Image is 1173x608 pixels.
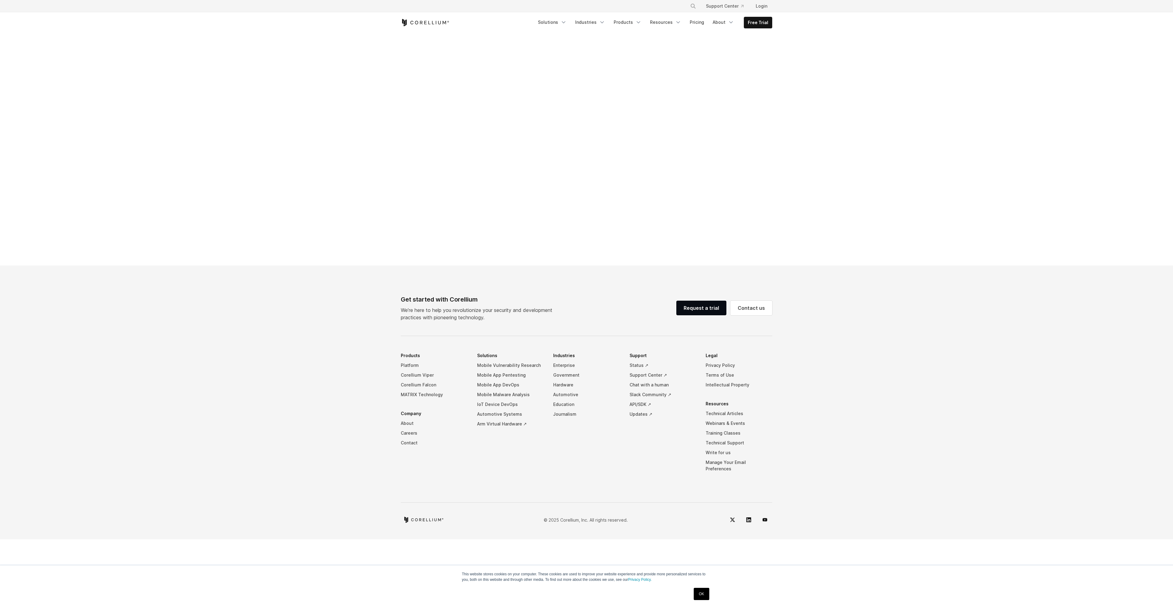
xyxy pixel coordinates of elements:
a: About [401,418,467,428]
a: Industries [572,17,609,28]
div: Navigation Menu [401,351,772,483]
a: MATRIX Technology [401,390,467,400]
a: YouTube [758,512,772,527]
a: Webinars & Events [706,418,772,428]
a: Mobile App DevOps [477,380,544,390]
a: Corellium Home [401,19,449,26]
a: Training Classes [706,428,772,438]
a: IoT Device DevOps [477,400,544,409]
a: LinkedIn [741,512,756,527]
a: Privacy Policy. [628,577,652,582]
a: Contact us [730,301,772,315]
a: Technical Support [706,438,772,448]
a: Corellium Viper [401,370,467,380]
a: Education [553,400,620,409]
a: About [709,17,738,28]
a: Manage Your Email Preferences [706,458,772,474]
a: Chat with a human [630,380,696,390]
a: Intellectual Property [706,380,772,390]
a: Enterprise [553,360,620,370]
div: Get started with Corellium [401,295,557,304]
a: Journalism [553,409,620,419]
p: We’re here to help you revolutionize your security and development practices with pioneering tech... [401,306,557,321]
a: Support Center ↗ [630,370,696,380]
a: Automotive [553,390,620,400]
p: This website stores cookies on your computer. These cookies are used to improve your website expe... [462,571,711,582]
a: Contact [401,438,467,448]
a: Mobile Vulnerability Research [477,360,544,370]
a: Platform [401,360,467,370]
button: Search [688,1,699,12]
a: Request a trial [676,301,726,315]
a: API/SDK ↗ [630,400,696,409]
a: Login [751,1,772,12]
p: © 2025 Corellium, Inc. All rights reserved. [544,517,628,523]
a: Updates ↗ [630,409,696,419]
a: Privacy Policy [706,360,772,370]
a: Terms of Use [706,370,772,380]
a: Write for us [706,448,772,458]
a: OK [694,588,709,600]
a: Free Trial [744,17,772,28]
a: Resources [646,17,685,28]
div: Navigation Menu [683,1,772,12]
a: Corellium Falcon [401,380,467,390]
div: Navigation Menu [534,17,772,28]
a: Products [610,17,645,28]
a: Careers [401,428,467,438]
a: Support Center [701,1,748,12]
a: Mobile Malware Analysis [477,390,544,400]
a: Twitter [725,512,740,527]
a: Corellium home [403,517,444,523]
a: Slack Community ↗ [630,390,696,400]
a: Solutions [534,17,570,28]
a: Status ↗ [630,360,696,370]
a: Pricing [686,17,708,28]
a: Automotive Systems [477,409,544,419]
a: Hardware [553,380,620,390]
a: Arm Virtual Hardware ↗ [477,419,544,429]
a: Mobile App Pentesting [477,370,544,380]
a: Technical Articles [706,409,772,418]
a: Government [553,370,620,380]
